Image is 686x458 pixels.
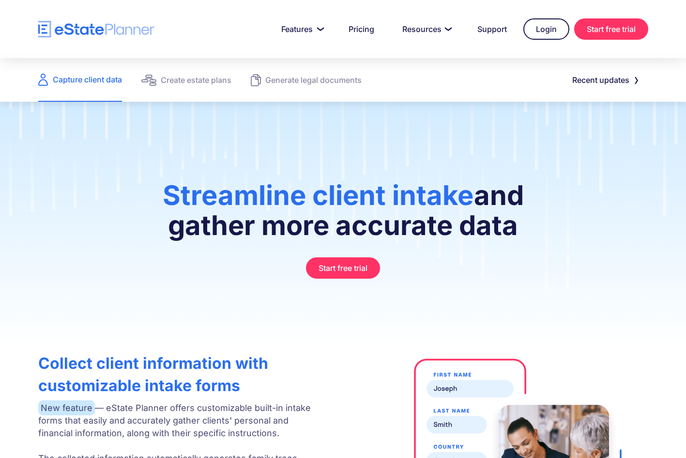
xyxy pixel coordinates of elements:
h1: and gather more accurate data [152,180,534,250]
a: Capture client data [38,58,122,102]
a: Login [523,18,569,40]
div: Capture client data [53,73,122,86]
div: Generate legal documents [265,73,362,87]
a: Features [270,19,332,39]
a: Create estate plans [141,58,231,102]
a: Start free trial [306,257,380,279]
div: Create estate plans [161,73,231,87]
span: New feature [38,400,95,415]
a: Pricing [337,19,386,39]
a: Support [466,19,518,39]
a: Generate legal documents [251,58,362,102]
span: Streamline client intake [163,179,474,212]
a: home [38,21,154,38]
a: Recent updates [561,70,648,90]
a: Resources [391,19,461,39]
strong: Collect client information with customizable intake forms [38,354,268,395]
a: Start free trial [574,18,648,40]
div: Recent updates [572,73,629,87]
